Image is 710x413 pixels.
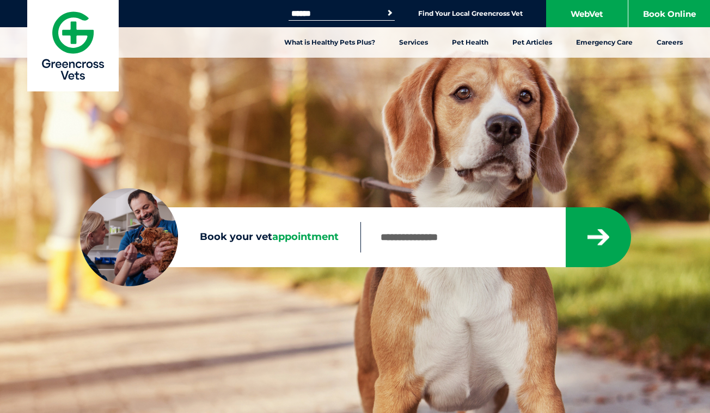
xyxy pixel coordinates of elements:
[272,231,339,243] span: appointment
[500,27,564,58] a: Pet Articles
[418,9,523,18] a: Find Your Local Greencross Vet
[80,229,360,245] label: Book your vet
[645,27,695,58] a: Careers
[272,27,387,58] a: What is Healthy Pets Plus?
[440,27,500,58] a: Pet Health
[387,27,440,58] a: Services
[564,27,645,58] a: Emergency Care
[384,8,395,19] button: Search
